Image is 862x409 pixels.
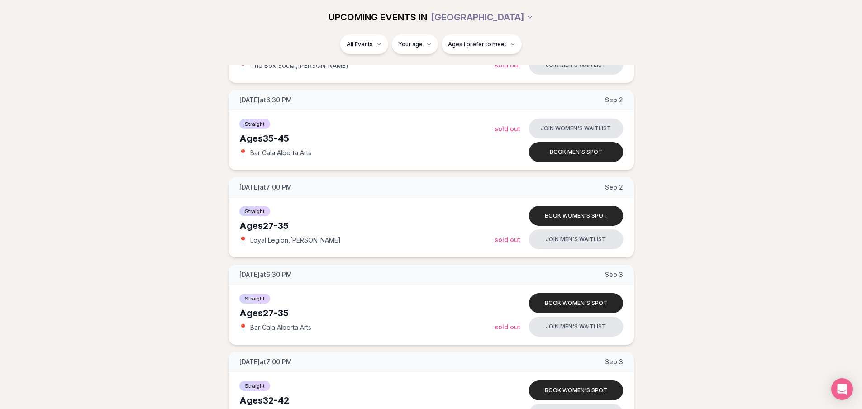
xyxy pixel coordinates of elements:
[239,394,495,407] div: Ages 32-42
[398,41,423,48] span: Your age
[529,229,623,249] button: Join men's waitlist
[239,324,247,331] span: 📍
[495,323,520,331] span: Sold Out
[239,219,495,232] div: Ages 27-35
[239,294,270,304] span: Straight
[605,183,623,192] span: Sep 2
[250,323,311,332] span: Bar Cala , Alberta Arts
[605,95,623,105] span: Sep 2
[239,307,495,319] div: Ages 27-35
[239,237,247,244] span: 📍
[250,148,311,157] span: Bar Cala , Alberta Arts
[448,41,506,48] span: Ages I prefer to meet
[340,34,388,54] button: All Events
[392,34,438,54] button: Your age
[329,11,427,24] span: UPCOMING EVENTS IN
[529,142,623,162] button: Book men's spot
[529,293,623,313] button: Book women's spot
[495,236,520,243] span: Sold Out
[239,95,292,105] span: [DATE] at 6:30 PM
[239,62,247,69] span: 📍
[239,270,292,279] span: [DATE] at 6:30 PM
[442,34,522,54] button: Ages I prefer to meet
[239,381,270,391] span: Straight
[239,132,495,145] div: Ages 35-45
[347,41,373,48] span: All Events
[250,236,341,245] span: Loyal Legion , [PERSON_NAME]
[529,380,623,400] button: Book women's spot
[431,7,533,27] button: [GEOGRAPHIC_DATA]
[239,206,270,216] span: Straight
[239,183,292,192] span: [DATE] at 7:00 PM
[529,119,623,138] button: Join women's waitlist
[250,61,348,70] span: The Box Social , [PERSON_NAME]
[605,357,623,366] span: Sep 3
[239,149,247,157] span: 📍
[239,357,292,366] span: [DATE] at 7:00 PM
[529,206,623,226] button: Book women's spot
[495,125,520,133] span: Sold Out
[605,270,623,279] span: Sep 3
[529,317,623,337] button: Join men's waitlist
[831,378,853,400] div: Open Intercom Messenger
[239,119,270,129] span: Straight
